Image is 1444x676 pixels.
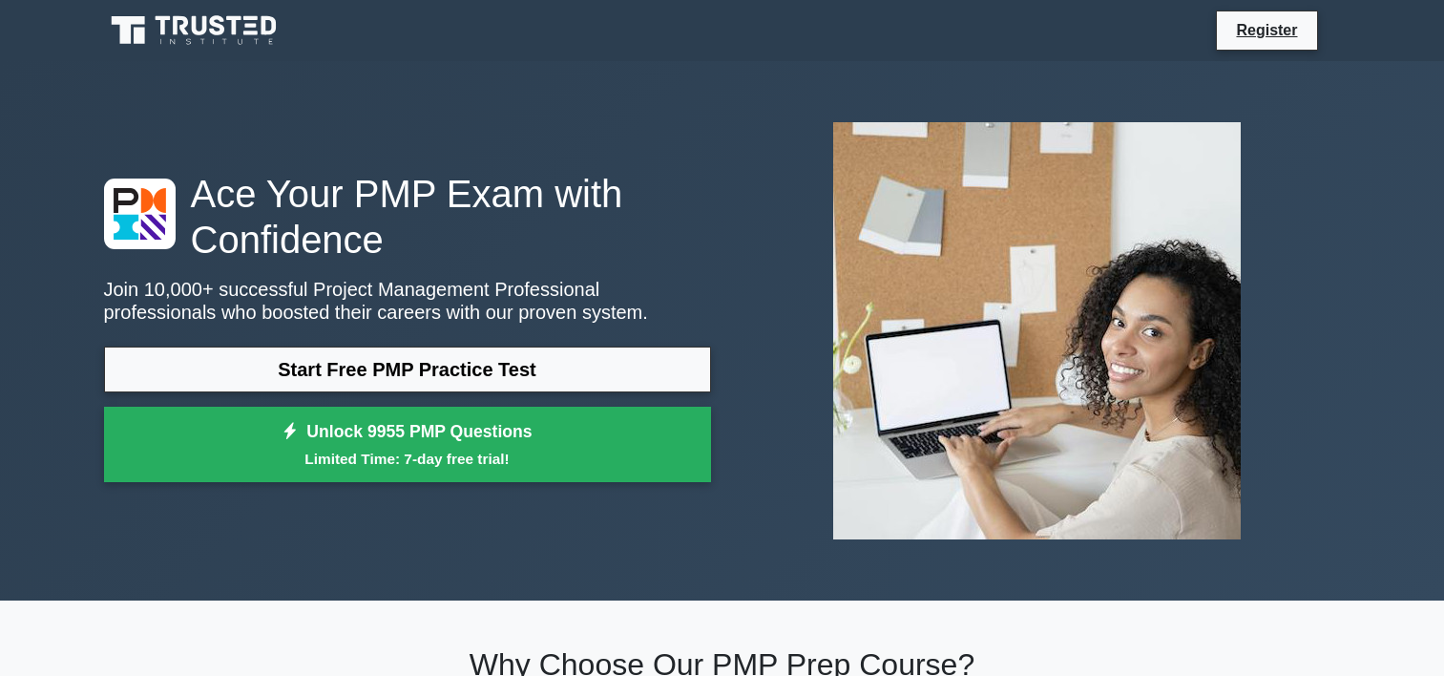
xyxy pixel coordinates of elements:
a: Start Free PMP Practice Test [104,347,711,392]
h1: Ace Your PMP Exam with Confidence [104,171,711,263]
small: Limited Time: 7-day free trial! [128,448,687,470]
a: Register [1224,18,1308,42]
a: Unlock 9955 PMP QuestionsLimited Time: 7-day free trial! [104,407,711,483]
p: Join 10,000+ successful Project Management Professional professionals who boosted their careers w... [104,278,711,324]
